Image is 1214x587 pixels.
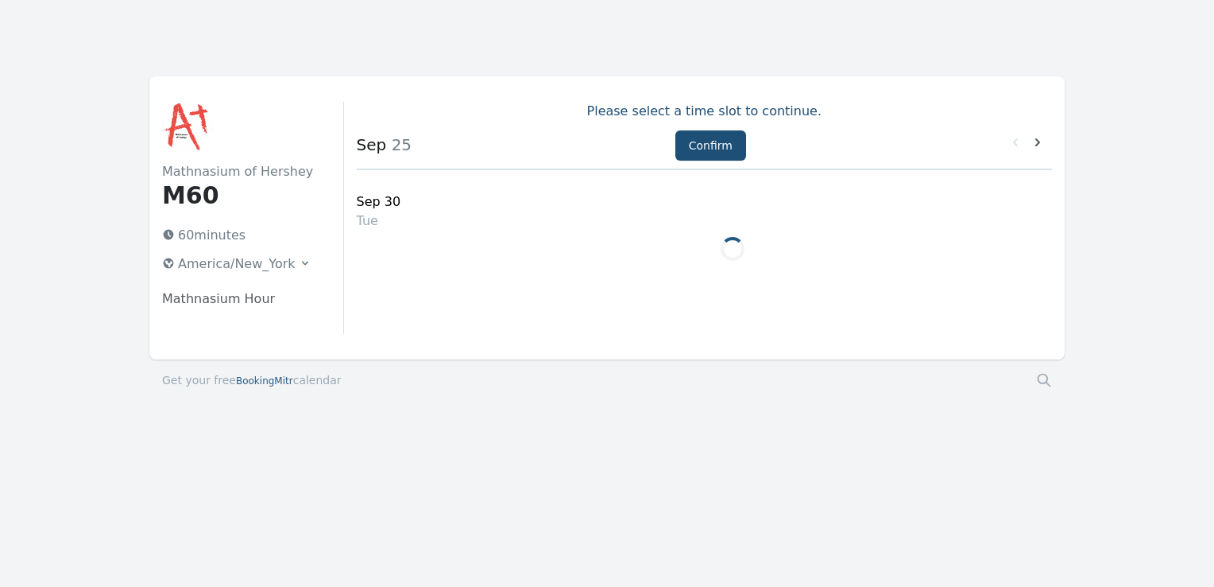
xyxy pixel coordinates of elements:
strong: Sep [357,135,387,154]
p: Please select a time slot to continue. [357,102,1052,121]
span: 25 [386,135,412,154]
h2: Mathnasium of Hershey [162,162,318,181]
div: Sep 30 [357,192,401,212]
a: Get your freeBookingMitrcalendar [162,372,342,388]
button: Confirm [675,130,746,161]
div: Tue [357,212,401,231]
span: BookingMitr [236,375,293,387]
h1: M60 [162,181,318,210]
p: 60 minutes [156,223,318,248]
button: America/New_York [156,251,318,277]
p: Mathnasium Hour [162,290,318,309]
img: Mathnasium of Hershey [162,102,213,153]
